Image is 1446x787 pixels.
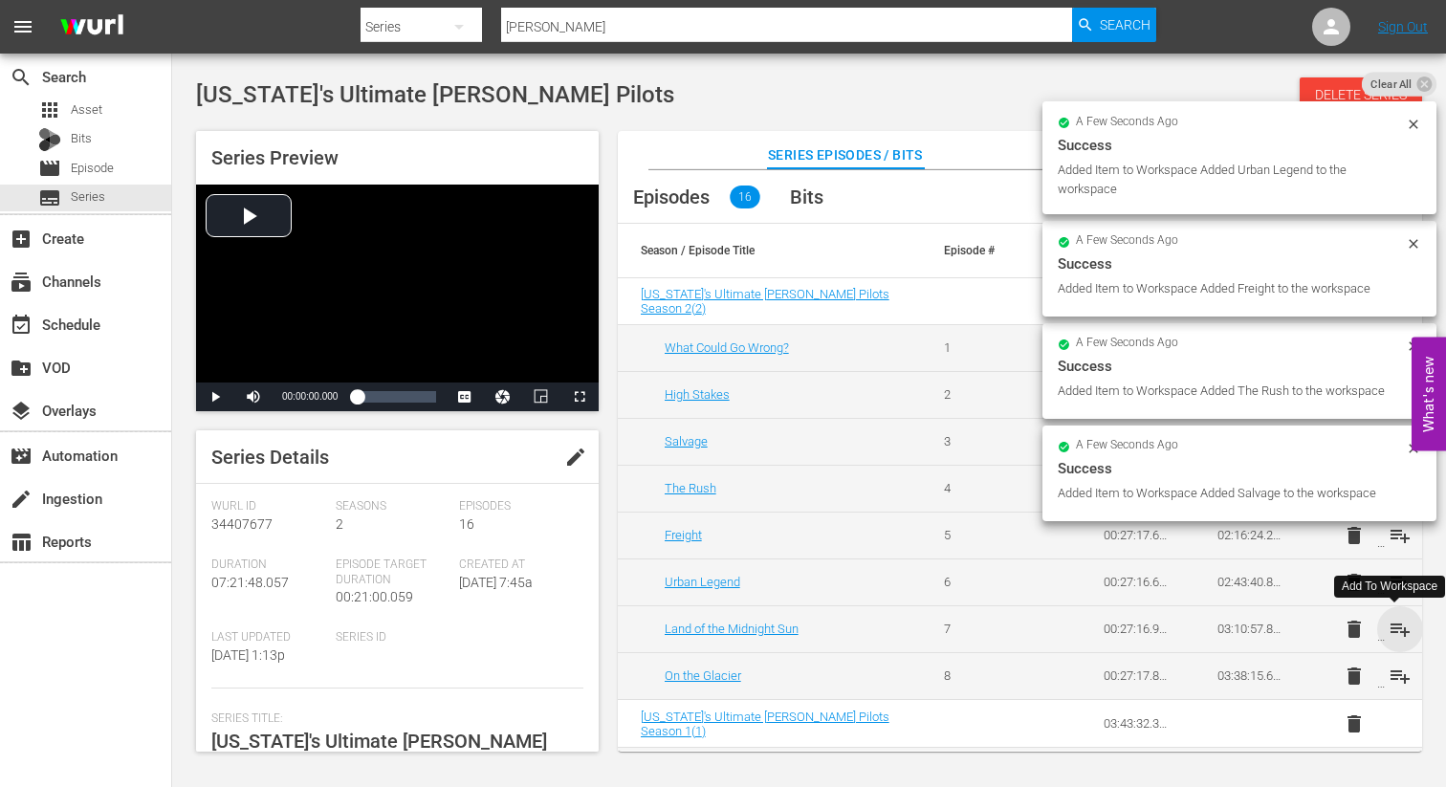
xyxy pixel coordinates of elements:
a: High Stakes [665,387,730,402]
a: Land of the Midnight Sun [665,622,799,636]
span: [DATE] 1:13p [211,647,285,663]
td: 00:27:17.816 [1081,652,1194,699]
td: 00:27:16.959 [1081,605,1194,652]
span: [US_STATE]'s Ultimate [PERSON_NAME] Pilots [196,81,674,108]
button: Play [196,383,234,411]
span: menu [11,15,34,38]
span: 16 [730,186,760,208]
td: 2 [921,371,1035,418]
a: What Could Go Wrong? [665,340,789,355]
span: Series [38,186,61,209]
button: Captions [446,383,484,411]
span: Channels [10,271,33,294]
th: Episode # [921,224,1035,277]
span: a few seconds ago [1076,438,1178,453]
div: Progress Bar [357,391,435,403]
span: Seasons [336,499,450,514]
td: 1 [921,324,1035,371]
span: delete [1343,618,1366,641]
a: The Rush [665,481,716,495]
span: Series Episodes / Bits [768,143,923,167]
span: delete [1343,712,1366,735]
span: Episode [71,159,114,178]
span: Episodes [633,186,710,208]
td: 03:43:32.385 [1081,701,1194,748]
span: [US_STATE]'s Ultimate [PERSON_NAME] Pilots Season 1 ( 1 ) [641,710,889,738]
span: Reports [10,531,33,554]
span: Search [10,66,33,89]
span: Asset [38,98,61,121]
button: playlist_add [1377,513,1423,558]
td: 02:16:24.268 [1194,512,1308,558]
span: 00:00:00.000 [282,391,338,402]
span: playlist_add [1389,618,1412,641]
div: Added Item to Workspace Added Freight to the workspace [1058,279,1401,298]
span: Series Preview [211,146,339,169]
span: Series Title: [211,711,574,727]
button: Mute [234,383,273,411]
span: [US_STATE]'s Ultimate [PERSON_NAME] Pilots [211,730,547,781]
span: delete [1343,524,1366,547]
button: Search [1072,8,1156,42]
span: Series [71,187,105,207]
span: Created At [459,557,574,573]
td: 3 [921,418,1035,465]
span: playlist_add [1389,665,1412,688]
span: Bits [790,186,823,208]
span: a few seconds ago [1076,233,1178,249]
td: 03:10:57.856 [1194,605,1308,652]
div: Success [1058,457,1421,480]
span: [DATE] 7:45a [459,575,533,590]
a: [US_STATE]'s Ultimate [PERSON_NAME] Pilots Season 2(2) [641,287,889,316]
span: 34407677 [211,516,273,532]
span: a few seconds ago [1076,115,1178,130]
a: [US_STATE]'s Ultimate [PERSON_NAME] Pilots Season 1(1) [641,710,889,738]
td: 02:43:40.897 [1194,558,1308,605]
span: Series ID [336,630,450,645]
button: Jump To Time [484,383,522,411]
td: 5 [921,512,1035,558]
div: Added Item to Workspace Added The Rush to the workspace [1058,382,1401,401]
button: delete [1331,559,1377,605]
div: Added Item to Workspace Added Urban Legend to the workspace [1058,161,1401,199]
span: Automation [10,445,33,468]
span: Schedule [10,314,33,337]
div: Add To Workspace [1342,579,1437,595]
span: 00:21:00.059 [336,589,413,604]
button: delete [1331,513,1377,558]
span: 16 [459,516,474,532]
div: Success [1058,252,1421,275]
img: ans4CAIJ8jUAAAAAAAAAAAAAAAAAAAAAAAAgQb4GAAAAAAAAAAAAAAAAAAAAAAAAJMjXAAAAAAAAAAAAAAAAAAAAAAAAgAT5G... [46,5,138,50]
td: 00:27:16.629 [1081,558,1194,605]
th: Season / Episode Title [618,224,921,277]
button: playlist_add [1377,653,1423,699]
span: Search [1100,8,1150,42]
span: Series Details [211,446,329,469]
div: Video Player [196,185,599,411]
div: Bits [38,128,61,151]
td: 7 [921,605,1035,652]
span: Wurl Id [211,499,326,514]
span: VOD [10,357,33,380]
a: Freight [665,528,702,542]
span: Episodes [459,499,574,514]
span: a few seconds ago [1076,336,1178,351]
span: Create [10,228,33,251]
span: edit [564,446,587,469]
span: Asset [71,100,102,120]
button: playlist_add [1377,606,1423,652]
span: Bits [71,129,92,148]
a: Urban Legend [665,575,740,589]
div: Added Item to Workspace Added Salvage to the workspace [1058,484,1401,503]
span: [US_STATE]'s Ultimate [PERSON_NAME] Pilots Season 2 ( 2 ) [641,287,889,316]
button: delete [1331,701,1377,747]
div: Success [1058,355,1421,378]
span: Overlays [10,400,33,423]
span: 07:21:48.057 [211,575,289,590]
span: playlist_add [1389,524,1412,547]
button: Picture-in-Picture [522,383,560,411]
span: Duration [211,557,326,573]
td: 6 [921,558,1035,605]
span: Episode [38,157,61,180]
span: Clear All [1362,72,1421,97]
